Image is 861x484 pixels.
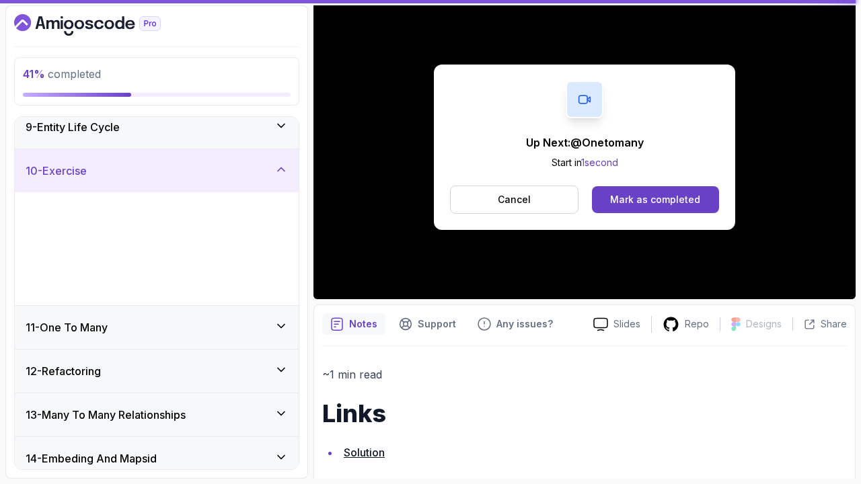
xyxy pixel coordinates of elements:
[26,163,87,179] h3: 10 - Exercise
[470,313,561,335] button: Feedback button
[685,317,709,331] p: Repo
[26,407,186,423] h3: 13 - Many To Many Relationships
[26,450,157,467] h3: 14 - Embeding And Mapsid
[391,313,464,335] button: Support button
[23,67,45,81] span: 41 %
[322,400,847,427] h1: Links
[15,350,299,393] button: 12-Refactoring
[322,365,847,384] p: ~1 min read
[23,67,101,81] span: completed
[526,156,644,169] p: Start in
[498,193,531,206] p: Cancel
[26,319,108,335] h3: 11 - One To Many
[344,446,385,459] a: Solution
[652,316,720,333] a: Repo
[15,437,299,480] button: 14-Embeding And Mapsid
[746,317,782,331] p: Designs
[496,317,553,331] p: Any issues?
[613,317,640,331] p: Slides
[592,186,719,213] button: Mark as completed
[349,317,377,331] p: Notes
[322,313,385,335] button: notes button
[581,157,618,168] span: 1 second
[15,106,299,149] button: 9-Entity Life Cycle
[418,317,456,331] p: Support
[821,317,847,331] p: Share
[15,393,299,436] button: 13-Many To Many Relationships
[583,317,651,331] a: Slides
[792,317,847,331] button: Share
[450,186,578,214] button: Cancel
[610,193,700,206] div: Mark as completed
[26,119,120,135] h3: 9 - Entity Life Cycle
[15,306,299,349] button: 11-One To Many
[14,14,192,36] a: Dashboard
[526,134,644,151] p: Up Next: @Onetomany
[26,363,101,379] h3: 12 - Refactoring
[15,149,299,192] button: 10-Exercise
